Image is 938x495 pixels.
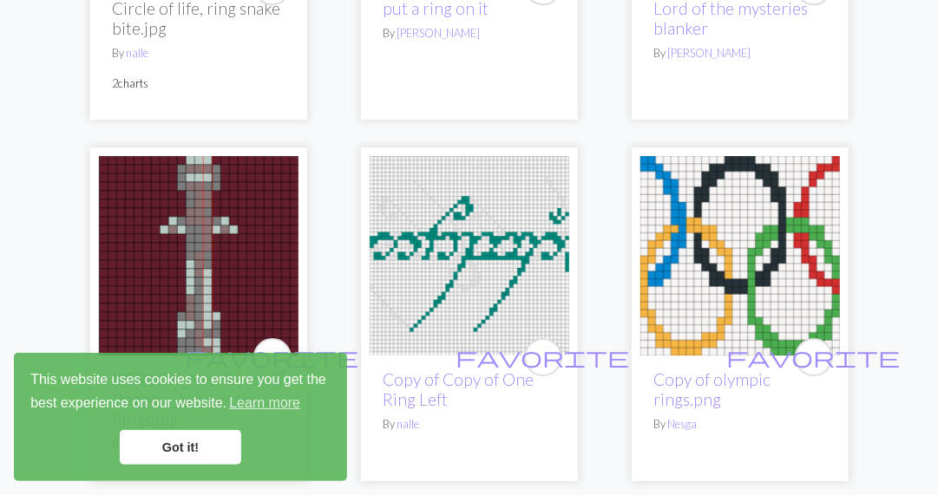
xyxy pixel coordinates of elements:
[727,340,901,375] i: favourite
[640,156,840,355] img: olympic rings.png
[397,26,481,40] a: [PERSON_NAME]
[384,25,555,42] p: By
[384,369,535,409] a: Copy of Copy of One Ring Left
[226,390,303,416] a: learn more about cookies
[654,416,826,433] p: By
[99,245,298,262] a: in process Bilbo's Sting Dagger _ Lord of the Rings.jpg
[456,340,630,375] i: favourite
[456,343,630,370] span: favorite
[30,369,331,416] span: This website uses cookies to ensure you get the best experience on our website.
[668,417,698,431] a: Nesga
[113,75,285,92] p: 2 charts
[727,343,901,370] span: favorite
[120,430,241,465] a: dismiss cookie message
[397,417,420,431] a: nalle
[99,156,298,355] img: in process Bilbo's Sting Dagger _ Lord of the Rings.jpg
[654,369,771,409] a: Copy of olympic rings.png
[14,353,347,481] div: cookieconsent
[127,46,149,60] a: nalle
[253,338,292,376] button: favourite
[668,46,751,60] a: [PERSON_NAME]
[113,45,285,62] p: By
[186,343,359,370] span: favorite
[524,338,562,376] button: favourite
[640,245,840,262] a: olympic rings.png
[795,338,833,376] button: favourite
[654,45,826,62] p: By
[186,340,359,375] i: favourite
[370,156,569,355] img: One Ring Left
[384,416,555,433] p: By
[370,245,569,262] a: One Ring Left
